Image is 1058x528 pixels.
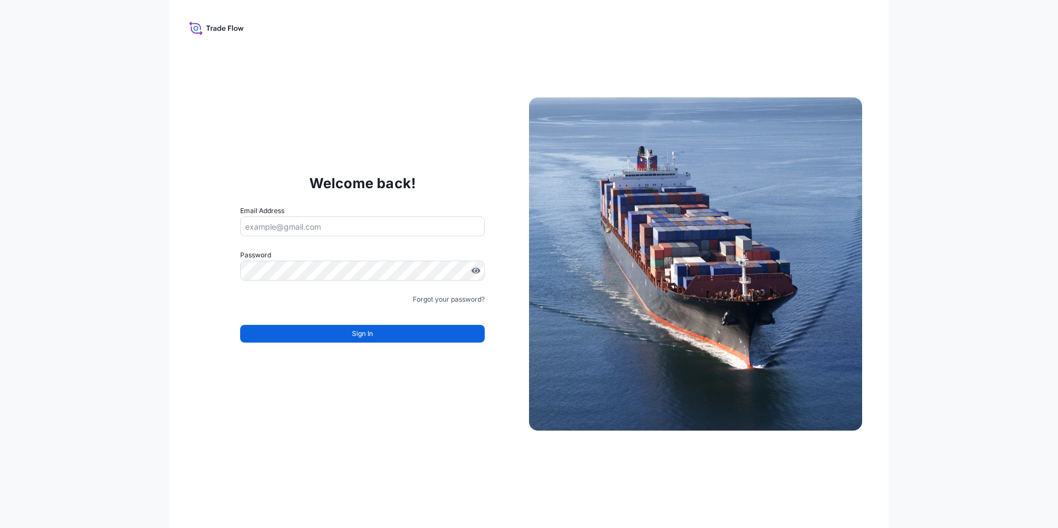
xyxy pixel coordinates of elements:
input: example@gmail.com [240,216,485,236]
img: Ship illustration [529,97,862,431]
button: Show password [471,266,480,275]
span: Sign In [352,328,373,339]
label: Password [240,250,485,261]
button: Sign In [240,325,485,343]
a: Forgot your password? [413,294,485,305]
label: Email Address [240,205,284,216]
p: Welcome back! [309,174,416,192]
